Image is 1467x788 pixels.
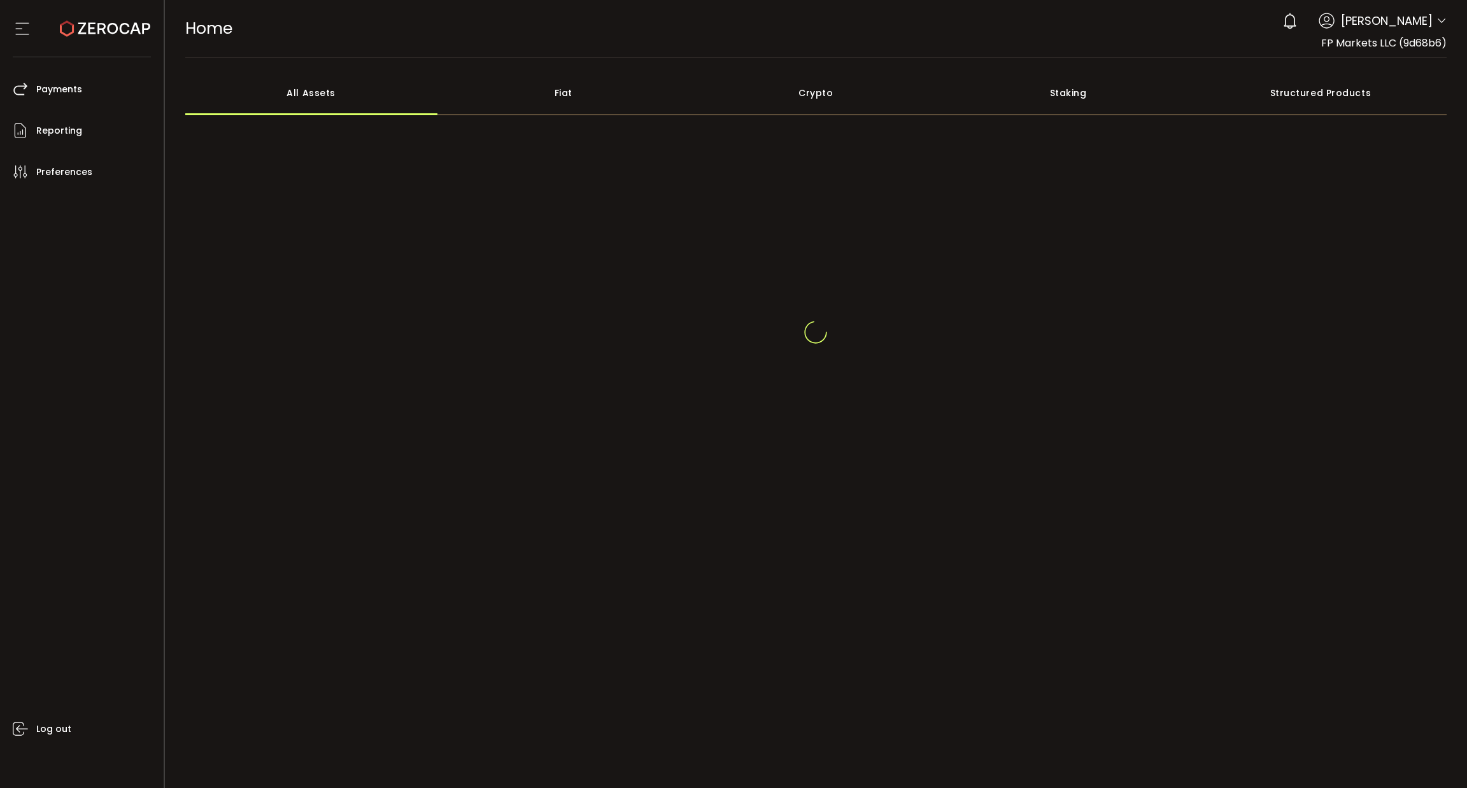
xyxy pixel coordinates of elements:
[942,71,1194,115] div: Staking
[36,720,71,738] span: Log out
[1194,71,1447,115] div: Structured Products
[185,71,437,115] div: All Assets
[1321,36,1447,50] span: FP Markets LLC (9d68b6)
[185,17,232,39] span: Home
[36,80,82,99] span: Payments
[437,71,690,115] div: Fiat
[36,163,92,181] span: Preferences
[690,71,942,115] div: Crypto
[36,122,82,140] span: Reporting
[1341,12,1433,29] span: [PERSON_NAME]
